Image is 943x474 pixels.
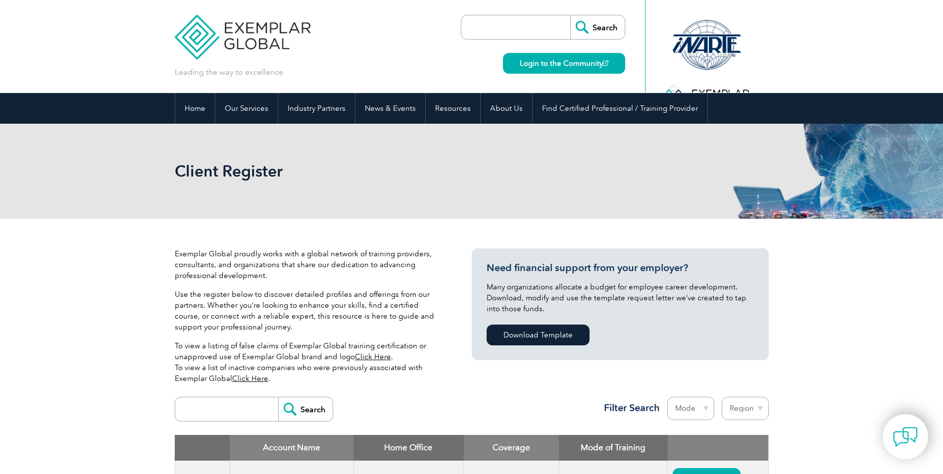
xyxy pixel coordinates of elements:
a: Find Certified Professional / Training Provider [533,93,707,124]
h3: Filter Search [598,402,660,414]
h3: Need financial support from your employer? [487,262,754,274]
th: Coverage: activate to sort column ascending [464,435,559,461]
a: Resources [426,93,480,124]
p: Many organizations allocate a budget for employee career development. Download, modify and use th... [487,282,754,314]
a: News & Events [355,93,425,124]
h2: Client Register [175,163,591,179]
th: Account Name: activate to sort column descending [230,435,353,461]
input: Search [278,397,333,421]
th: Home Office: activate to sort column ascending [353,435,464,461]
a: About Us [481,93,532,124]
a: Click Here [355,352,391,361]
p: Exemplar Global proudly works with a global network of training providers, consultants, and organ... [175,248,442,281]
img: open_square.png [603,60,608,66]
p: Use the register below to discover detailed profiles and offerings from our partners. Whether you... [175,289,442,332]
a: Login to the Community [503,53,625,74]
a: Click Here [232,374,268,383]
a: Industry Partners [278,93,355,124]
a: Home [175,93,215,124]
img: contact-chat.png [893,425,918,449]
p: To view a listing of false claims of Exemplar Global training certification or unapproved use of ... [175,340,442,384]
a: Our Services [215,93,278,124]
input: Search [570,15,625,39]
th: : activate to sort column ascending [668,435,768,461]
th: Mode of Training: activate to sort column ascending [559,435,668,461]
a: Download Template [487,325,590,345]
p: Leading the way to excellence [175,67,283,78]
